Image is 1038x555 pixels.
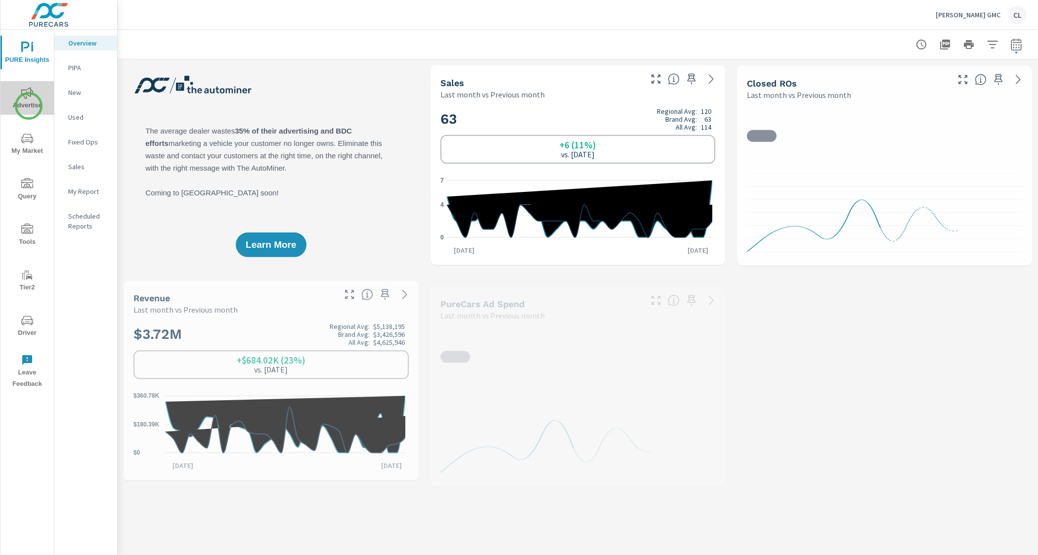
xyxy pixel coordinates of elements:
span: Save this to your personalized report [377,286,393,302]
div: CL [1008,6,1026,24]
text: 0 [440,234,444,241]
span: Save this to your personalized report [991,72,1006,88]
a: See more details in report [1010,72,1026,88]
p: Overview [68,38,109,48]
button: Learn More [236,232,306,257]
p: Regional Avg: [330,323,370,330]
a: See more details in report [397,286,413,302]
span: My Market [3,133,51,157]
h2: 63 [440,107,716,131]
h6: +6 (11%) [560,139,596,149]
p: Last month vs Previous month [440,310,545,322]
h2: $3.72M [133,323,409,346]
div: nav menu [0,30,54,394]
button: Make Fullscreen [648,292,664,308]
p: $4,625,946 [373,338,405,346]
text: $0 [133,449,140,456]
a: See more details in report [703,292,719,308]
span: Save this to your personalized report [684,71,699,87]
span: Number of vehicles sold by the dealership over the selected date range. [Source: This data is sou... [668,73,680,85]
span: Driver [3,315,51,339]
button: Apply Filters [983,35,1002,54]
h5: Revenue [133,293,170,303]
p: $5,138,195 [373,323,405,330]
button: Select Date Range [1006,35,1026,54]
h5: PureCars Ad Spend [440,299,524,309]
div: Overview [54,36,117,50]
span: Tier2 [3,269,51,293]
p: Fixed Ops [68,137,109,147]
p: [DATE] [681,245,715,255]
span: PURE Insights [3,42,51,66]
h6: +$684.02K (23%) [237,355,305,365]
span: Save this to your personalized report [684,292,699,308]
p: vs. [DATE] [561,149,595,158]
p: PIPA [68,63,109,73]
p: [DATE] [166,461,200,471]
p: 114 [701,123,711,131]
p: All Avg: [348,338,370,346]
div: PIPA [54,60,117,75]
button: Make Fullscreen [342,286,357,302]
button: Print Report [959,35,979,54]
h5: Sales [440,78,464,88]
text: 4 [440,201,444,208]
span: Total cost of media for all PureCars channels for the selected dealership group over the selected... [668,294,680,306]
div: Sales [54,159,117,174]
span: Total sales revenue over the selected date range. [Source: This data is sourced from the dealer’s... [361,288,373,300]
p: Brand Avg: [338,330,370,338]
span: Tools [3,224,51,248]
p: Used [68,112,109,122]
p: 120 [701,107,711,115]
button: "Export Report to PDF" [935,35,955,54]
p: Brand Avg: [665,115,697,123]
p: [DATE] [447,245,481,255]
button: Make Fullscreen [955,72,971,88]
text: 7 [440,177,444,184]
p: My Report [68,186,109,196]
span: Number of Repair Orders Closed by the selected dealership group over the selected time range. [So... [975,74,987,86]
p: Scheduled Reports [68,211,109,231]
p: Sales [68,162,109,172]
p: All Avg: [676,123,697,131]
div: Fixed Ops [54,135,117,149]
div: My Report [54,184,117,199]
span: Learn More [246,240,296,249]
h5: Closed ROs [747,78,797,89]
a: See more details in report [703,71,719,87]
p: 63 [704,115,711,123]
p: vs. [DATE] [254,365,288,374]
p: Last month vs Previous month [133,304,238,316]
text: $360.78K [133,392,159,399]
div: Used [54,110,117,125]
p: Regional Avg: [657,107,697,115]
p: [PERSON_NAME] GMC [936,10,1000,19]
text: $180.39K [133,421,159,428]
p: Last month vs Previous month [440,89,545,100]
button: Make Fullscreen [648,71,664,87]
p: Last month vs Previous month [747,89,851,101]
span: Leave Feedback [3,354,51,390]
p: New [68,88,109,97]
div: Scheduled Reports [54,209,117,233]
span: Advertise [3,87,51,111]
div: New [54,85,117,100]
p: [DATE] [374,461,409,471]
p: $3,426,596 [373,330,405,338]
span: Query [3,178,51,202]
